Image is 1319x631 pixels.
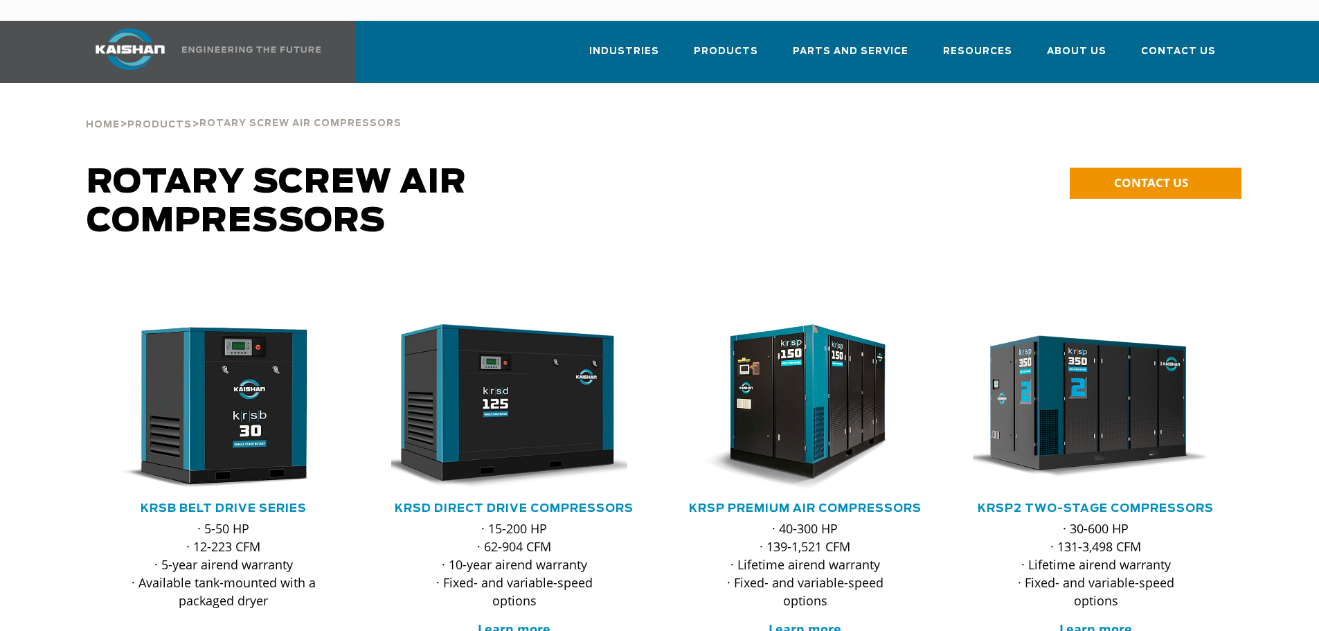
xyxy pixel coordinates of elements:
a: Contact Us [1141,33,1216,80]
a: Resources [943,33,1012,80]
a: Home [86,118,120,130]
span: Products [694,44,758,60]
p: · 30-600 HP · 131-3,498 CFM · Lifetime airend warranty · Fixed- and variable-speed options [1001,519,1192,610]
a: KRSP Premium Air Compressors [689,503,922,514]
a: Products [694,33,758,80]
img: krsp350 [962,324,1209,490]
div: krsp350 [973,324,1219,490]
a: CONTACT US [1070,168,1241,199]
a: KRSB Belt Drive Series [141,503,307,514]
a: KRSP2 Two-Stage Compressors [978,503,1214,514]
span: Rotary Screw Air Compressors [87,166,467,238]
span: Resources [943,44,1012,60]
div: krsd125 [391,324,638,490]
span: Home [86,121,120,130]
img: krsd125 [381,324,627,490]
span: Industries [589,44,659,60]
img: krsb30 [90,324,337,490]
span: Rotary Screw Air Compressors [199,119,402,128]
a: Products [127,118,192,130]
p: · 40-300 HP · 139-1,521 CFM · Lifetime airend warranty · Fixed- and variable-speed options [710,519,901,610]
div: krsb30 [100,324,347,490]
div: krsp150 [682,324,928,490]
a: Parts and Service [793,33,908,80]
img: krsp150 [672,324,918,490]
img: kaishan logo [78,28,182,70]
span: About Us [1047,44,1106,60]
a: Industries [589,33,659,80]
span: Parts and Service [793,44,908,60]
a: KRSD Direct Drive Compressors [395,503,634,514]
p: · 15-200 HP · 62-904 CFM · 10-year airend warranty · Fixed- and variable-speed options [419,519,610,610]
span: CONTACT US [1114,175,1188,190]
div: > > [86,83,402,136]
img: Engineering the future [182,46,321,53]
span: Products [127,121,192,130]
a: Kaishan USA [78,21,323,83]
a: About Us [1047,33,1106,80]
span: Contact Us [1141,44,1216,60]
